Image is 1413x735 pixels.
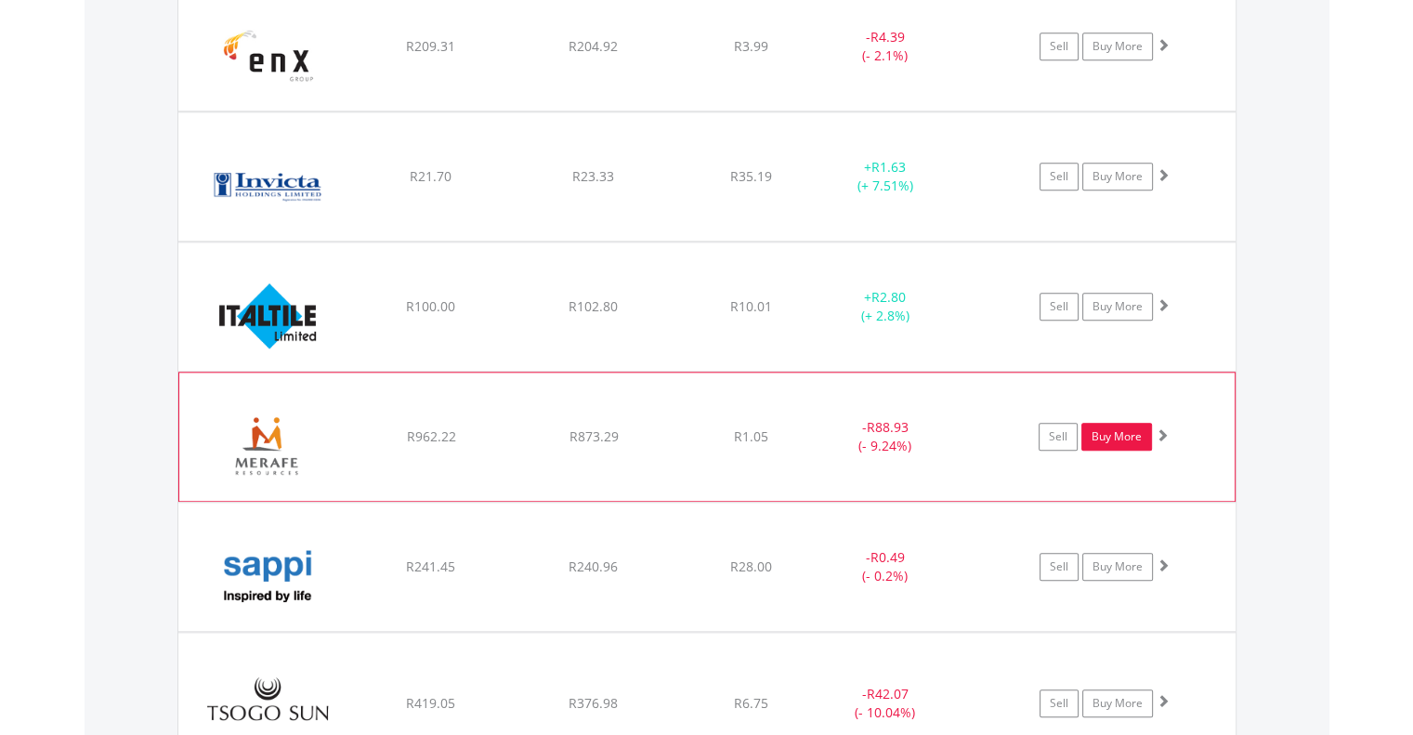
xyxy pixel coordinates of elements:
[569,558,618,575] span: R240.96
[871,158,906,176] span: R1.63
[815,418,954,455] div: - (- 9.24%)
[730,297,772,315] span: R10.01
[410,167,451,185] span: R21.70
[188,526,347,626] img: EQU.ZA.SAP.png
[1040,293,1079,321] a: Sell
[866,418,908,436] span: R88.93
[1082,163,1153,190] a: Buy More
[406,427,455,445] span: R962.22
[569,37,618,55] span: R204.92
[188,6,347,106] img: EQU.ZA.ENX.png
[572,167,614,185] span: R23.33
[189,396,348,496] img: EQU.ZA.MRF.png
[1040,163,1079,190] a: Sell
[734,694,768,712] span: R6.75
[569,297,618,315] span: R102.80
[816,548,956,585] div: - (- 0.2%)
[1040,33,1079,60] a: Sell
[406,558,455,575] span: R241.45
[816,288,956,325] div: + (+ 2.8%)
[406,37,455,55] span: R209.31
[1081,423,1152,451] a: Buy More
[188,136,347,236] img: EQU.ZA.IVT.png
[734,427,768,445] span: R1.05
[816,158,956,195] div: + (+ 7.51%)
[406,694,455,712] span: R419.05
[1082,553,1153,581] a: Buy More
[406,297,455,315] span: R100.00
[1082,293,1153,321] a: Buy More
[1082,689,1153,717] a: Buy More
[569,427,618,445] span: R873.29
[1082,33,1153,60] a: Buy More
[816,685,956,722] div: - (- 10.04%)
[1040,553,1079,581] a: Sell
[816,28,956,65] div: - (- 2.1%)
[867,685,909,702] span: R42.07
[870,548,905,566] span: R0.49
[734,37,768,55] span: R3.99
[1040,689,1079,717] a: Sell
[1039,423,1078,451] a: Sell
[188,266,347,366] img: EQU.ZA.ITE.png
[870,28,905,46] span: R4.39
[871,288,906,306] span: R2.80
[730,558,772,575] span: R28.00
[569,694,618,712] span: R376.98
[730,167,772,185] span: R35.19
